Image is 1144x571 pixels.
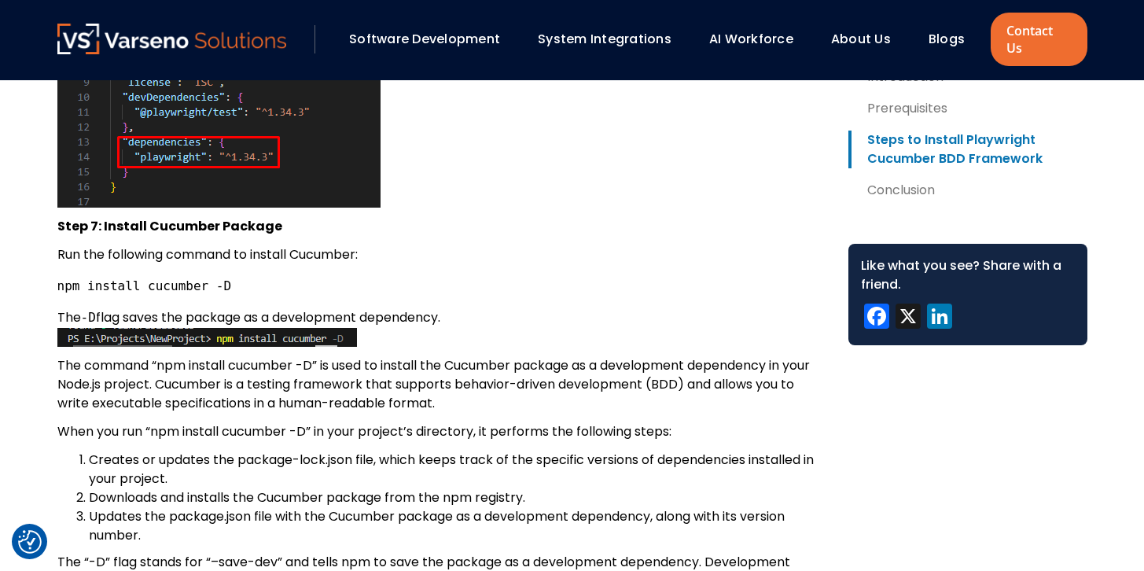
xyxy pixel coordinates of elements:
div: Like what you see? Share with a friend. [861,256,1075,294]
p: Run the following command to install Cucumber: [57,245,823,264]
li: Downloads and installs the Cucumber package from the npm registry. [89,488,823,507]
a: X [892,304,924,333]
code: npm install cucumber -D [57,278,232,293]
a: About Us [831,30,891,48]
a: Contact Us [991,13,1087,66]
img: Varseno Solutions – Product Engineering & IT Services [57,24,287,54]
a: LinkedIn [924,304,955,333]
a: Steps to Install Playwright Cucumber BDD Framework [848,131,1087,168]
p: The flag saves the package as a development dependency. [57,308,823,347]
p: The command “npm install cucumber -D” is used to install the Cucumber package as a development de... [57,356,823,413]
div: System Integrations [530,26,693,53]
div: Blogs [921,26,987,53]
a: Conclusion [848,181,1087,200]
div: Software Development [341,26,522,53]
a: Prerequisites [848,99,1087,118]
strong: Step 7: Install Cucumber Package [57,217,282,235]
code: -D [81,310,96,325]
a: Software Development [349,30,500,48]
li: Updates the package.json file with the Cucumber package as a development dependency, along with i... [89,507,823,545]
a: Facebook [861,304,892,333]
li: Creates or updates the package-lock.json file, which keeps track of the specific versions of depe... [89,451,823,488]
a: Blogs [929,30,965,48]
img: Revisit consent button [18,530,42,554]
div: AI Workforce [701,26,815,53]
p: When you run “npm install cucumber -D” in your project’s directory, it performs the following steps: [57,422,823,441]
a: AI Workforce [709,30,793,48]
button: Cookie Settings [18,530,42,554]
div: About Us [823,26,913,53]
a: Varseno Solutions – Product Engineering & IT Services [57,24,287,55]
a: System Integrations [538,30,671,48]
